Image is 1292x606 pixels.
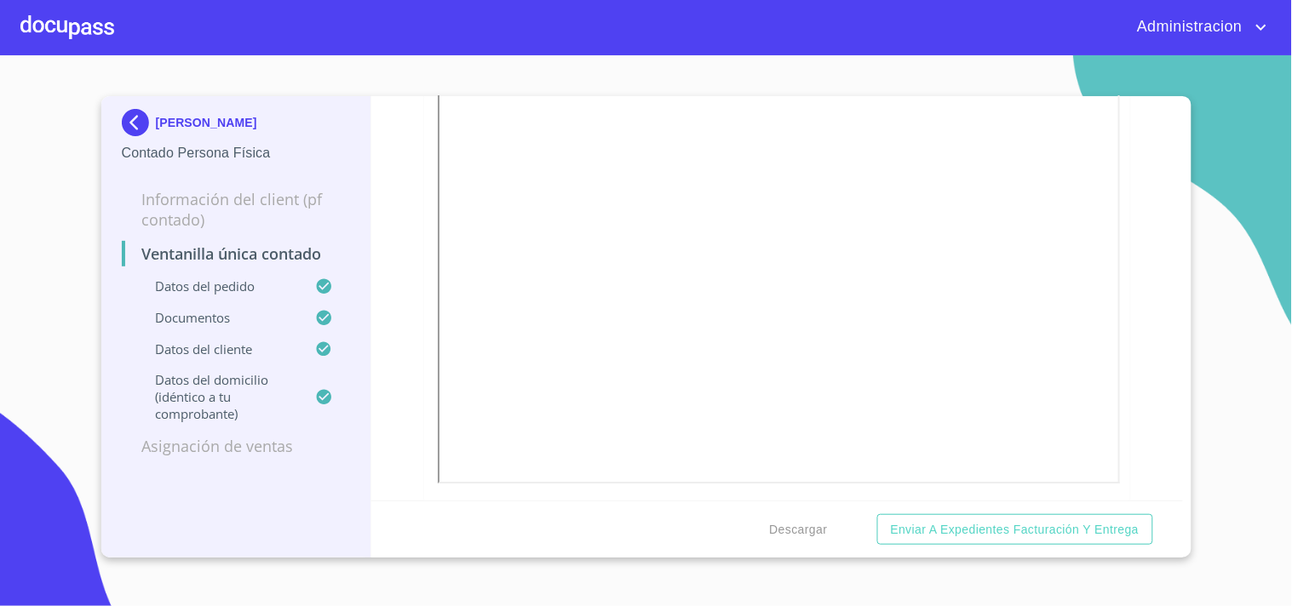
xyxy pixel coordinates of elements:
[763,514,835,546] button: Descargar
[156,116,257,129] p: [PERSON_NAME]
[122,436,351,456] p: Asignación de Ventas
[891,519,1140,540] span: Enviar a Expedientes Facturación y Entrega
[877,514,1153,546] button: Enviar a Expedientes Facturación y Entrega
[438,26,1120,483] iframe: Constancia de situación fiscal
[122,243,351,264] p: Ventanilla única contado
[122,371,316,422] p: Datos del domicilio (idéntico a tu comprobante)
[122,109,156,136] img: Docupass spot blue
[770,519,828,540] span: Descargar
[122,143,351,163] p: Contado Persona Física
[1124,14,1251,41] span: Administracion
[122,277,316,294] p: Datos del pedido
[1124,14,1272,41] button: account of current user
[122,189,351,230] p: Información del Client (PF contado)
[122,309,316,326] p: Documentos
[122,340,316,357] p: Datos del cliente
[122,109,351,143] div: [PERSON_NAME]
